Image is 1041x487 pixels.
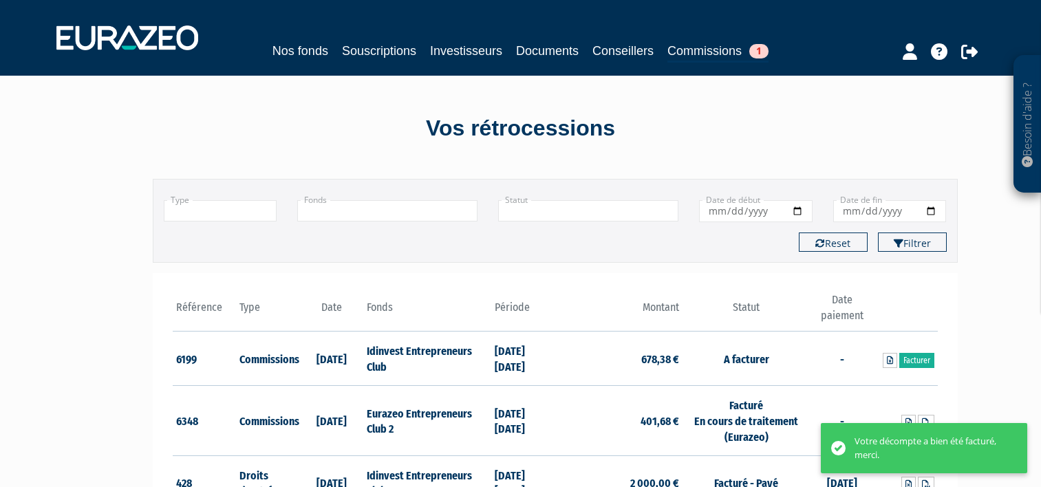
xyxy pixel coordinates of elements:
td: Eurazeo Entrepreneurs Club 2 [363,386,491,456]
td: 678,38 € [555,332,683,386]
th: Date paiement [810,292,874,332]
td: 401,68 € [555,386,683,456]
div: Vos rétrocessions [129,113,913,144]
td: [DATE] [300,386,364,456]
td: - [810,386,874,456]
th: Fonds [363,292,491,332]
p: Besoin d'aide ? [1020,63,1035,186]
td: Commissions [236,332,300,386]
td: - [810,332,874,386]
a: Conseillers [592,41,654,61]
th: Référence [173,292,237,332]
th: Montant [555,292,683,332]
td: 6199 [173,332,237,386]
a: Investisseurs [430,41,502,61]
td: 6348 [173,386,237,456]
img: 1732889491-logotype_eurazeo_blanc_rvb.png [56,25,198,50]
button: Reset [799,232,868,252]
th: Date [300,292,364,332]
td: [DATE] [DATE] [491,386,555,456]
th: Période [491,292,555,332]
a: Commissions1 [667,41,769,63]
a: Souscriptions [342,41,416,61]
td: [DATE] [300,332,364,386]
button: Filtrer [878,232,947,252]
td: Idinvest Entrepreneurs Club [363,332,491,386]
a: Documents [516,41,579,61]
div: Votre décompte a bien été facturé, merci. [855,435,1007,462]
td: A facturer [683,332,810,386]
th: Statut [683,292,810,332]
td: Commissions [236,386,300,456]
td: [DATE] [DATE] [491,332,555,386]
a: Facturer [899,353,934,368]
span: 1 [749,44,769,58]
td: Facturé En cours de traitement (Eurazeo) [683,386,810,456]
a: Nos fonds [272,41,328,61]
th: Type [236,292,300,332]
